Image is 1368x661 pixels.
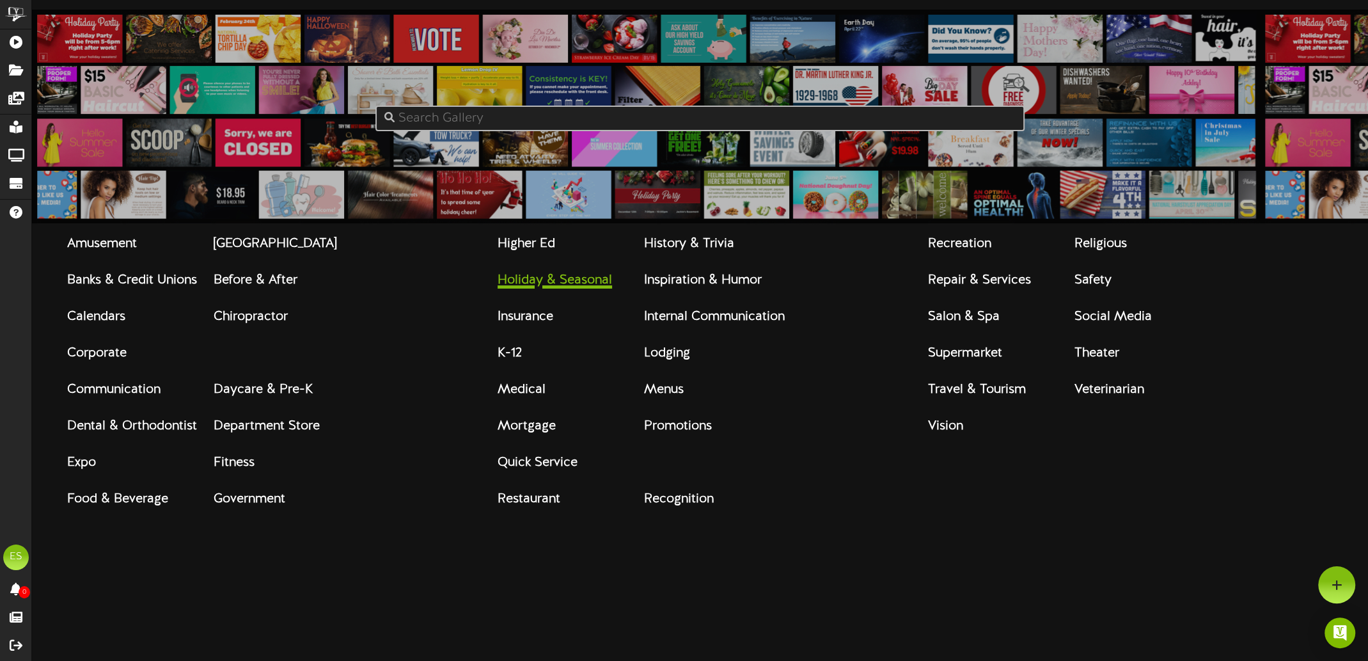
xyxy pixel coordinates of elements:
[214,456,255,470] strong: Fitness
[3,545,29,570] div: ES
[498,346,522,360] strong: K-12
[644,237,734,251] strong: History & Trivia
[1074,310,1152,324] strong: Social Media
[644,492,714,506] strong: Recognition
[214,419,320,433] strong: Department Store
[67,346,161,397] strong: Corporate Communication
[375,106,1025,131] input: Search Gallery
[928,273,1031,287] strong: Repair & Services
[644,383,684,397] strong: Menus
[644,419,712,433] strong: Promotions
[928,419,963,433] strong: Vision
[214,383,313,397] strong: Daycare & Pre-K
[67,310,125,324] strong: Calendars
[498,383,546,397] strong: Medical
[498,419,556,433] strong: Mortgage
[1074,346,1119,360] strong: Theater
[67,273,197,287] strong: Banks & Credit Unions
[67,419,197,433] strong: Dental & Orthodontist
[1325,617,1355,648] div: Open Intercom Messenger
[67,456,96,470] strong: Expo
[644,310,785,324] strong: Internal Communication
[214,237,336,251] strong: [GEOGRAPHIC_DATA]
[928,383,1026,397] strong: Travel & Tourism
[214,310,288,324] strong: Chiropractor
[1074,273,1112,287] strong: Safety
[928,237,991,251] strong: Recreation
[928,310,1000,324] strong: Salon & Spa
[498,273,612,287] strong: Holiday & Seasonal
[67,237,137,251] strong: Amusement
[498,456,578,506] strong: Quick Service Restaurant
[644,346,690,360] strong: Lodging
[928,346,1002,360] strong: Supermarket
[67,492,168,506] strong: Food & Beverage
[19,586,30,598] span: 0
[498,310,553,324] strong: Insurance
[498,237,555,251] strong: Higher Ed
[1074,237,1127,251] strong: Religious
[214,492,285,506] strong: Government
[1074,383,1144,397] strong: Veterinarian
[644,273,762,287] strong: Inspiration & Humor
[214,273,297,287] strong: Before & After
